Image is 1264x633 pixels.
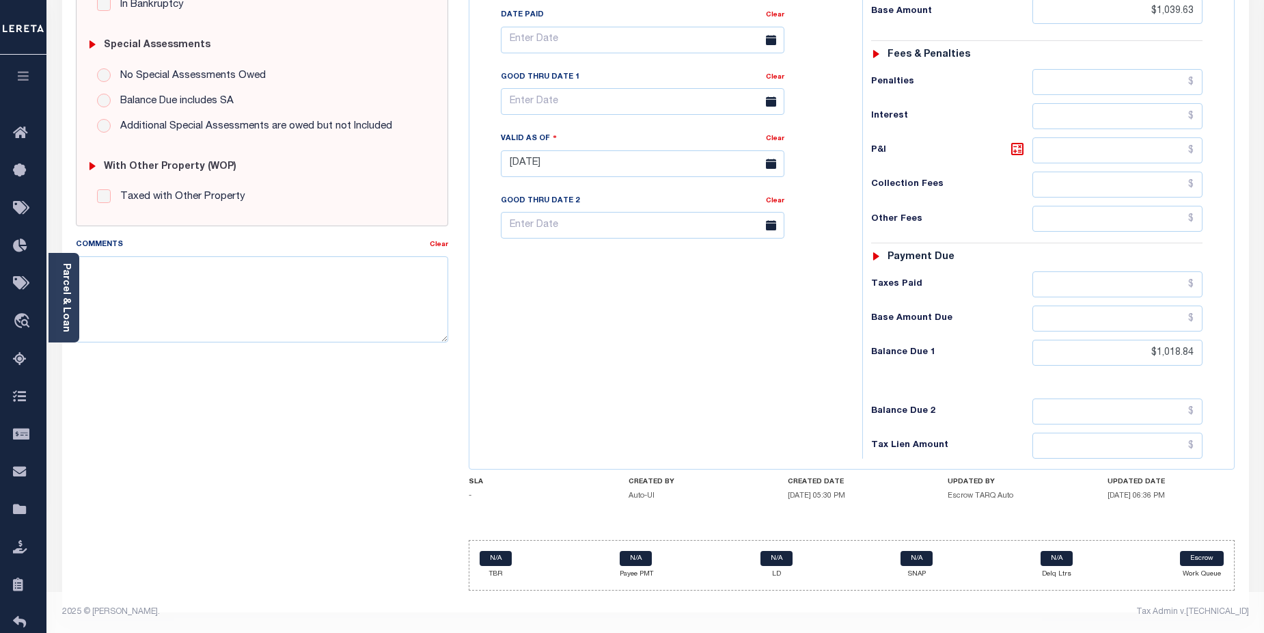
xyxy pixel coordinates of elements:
input: $ [1032,433,1203,459]
input: $ [1032,172,1203,198]
h5: [DATE] 05:30 PM [788,491,916,500]
label: Comments [76,239,123,251]
a: Clear [766,135,784,142]
i: travel_explore [13,313,35,331]
h6: P&I [871,141,1032,160]
h6: Other Fees [871,214,1032,225]
p: SNAP [901,569,933,580]
input: $ [1032,69,1203,95]
a: Clear [766,12,784,18]
input: Enter Date [501,88,784,115]
p: Work Queue [1180,569,1224,580]
input: $ [1032,399,1203,425]
label: Balance Due includes SA [113,94,234,109]
h4: CREATED DATE [788,478,916,486]
input: $ [1032,306,1203,332]
h4: SLA [469,478,596,486]
a: Escrow [1180,551,1224,566]
label: Date Paid [501,10,544,21]
input: Enter Date [501,212,784,239]
h6: Balance Due 2 [871,406,1032,417]
h6: Base Amount Due [871,313,1032,324]
a: Clear [766,198,784,204]
a: Clear [430,241,448,248]
h6: Payment due [888,252,954,263]
h6: Base Amount [871,6,1032,17]
input: Enter Date [501,150,784,177]
label: Good Thru Date 2 [501,196,579,207]
h6: Interest [871,111,1032,122]
h4: UPDATED DATE [1108,478,1235,486]
p: Payee PMT [620,569,653,580]
p: LD [760,569,793,580]
a: N/A [1041,551,1073,566]
h6: Taxes Paid [871,279,1032,290]
a: N/A [760,551,793,566]
h6: Collection Fees [871,179,1032,190]
div: 2025 © [PERSON_NAME]. [52,606,656,618]
input: $ [1032,137,1203,163]
a: N/A [901,551,933,566]
h6: Tax Lien Amount [871,440,1032,451]
a: Clear [766,74,784,81]
label: Taxed with Other Property [113,189,245,205]
p: TBR [480,569,512,580]
label: No Special Assessments Owed [113,68,266,84]
span: - [469,492,471,500]
h5: Escrow TARQ Auto [948,491,1075,500]
h6: Special Assessments [104,40,210,51]
a: N/A [620,551,652,566]
div: Tax Admin v.[TECHNICAL_ID] [665,606,1249,618]
p: Delq Ltrs [1041,569,1073,580]
label: Valid as Of [501,132,557,145]
input: $ [1032,206,1203,232]
h6: with Other Property (WOP) [104,161,236,173]
label: Good Thru Date 1 [501,72,579,83]
input: $ [1032,271,1203,297]
h6: Balance Due 1 [871,347,1032,358]
h4: CREATED BY [629,478,756,486]
h5: Auto-UI [629,491,756,500]
h4: UPDATED BY [948,478,1075,486]
h6: Penalties [871,77,1032,87]
input: $ [1032,103,1203,129]
input: $ [1032,340,1203,366]
input: Enter Date [501,27,784,53]
label: Additional Special Assessments are owed but not Included [113,119,392,135]
a: N/A [480,551,512,566]
h5: [DATE] 06:36 PM [1108,491,1235,500]
h6: Fees & Penalties [888,49,970,61]
a: Parcel & Loan [61,263,70,332]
